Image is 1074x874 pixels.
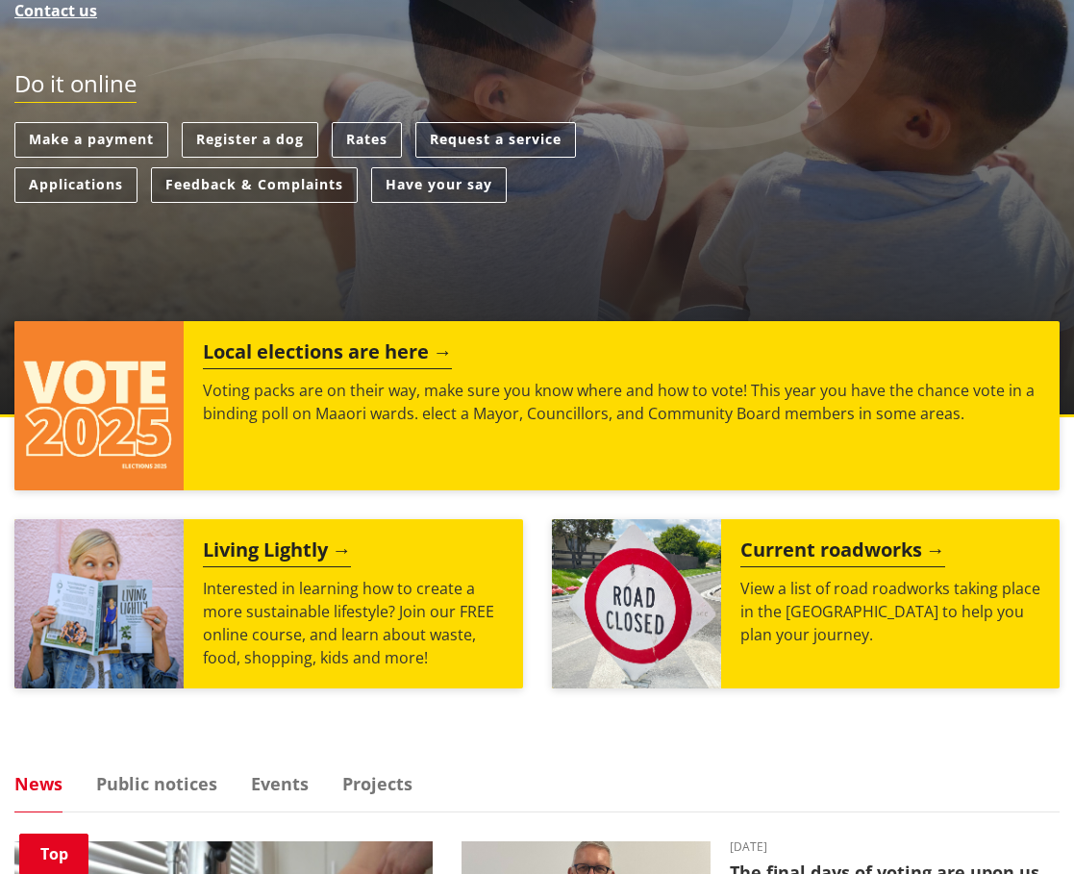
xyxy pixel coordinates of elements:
a: Public notices [96,775,217,792]
a: Have your say [371,167,507,203]
a: Rates [332,122,402,158]
p: Voting packs are on their way, make sure you know where and how to vote! This year you have the c... [203,379,1040,425]
time: [DATE] [730,841,1060,853]
a: Local elections are here Voting packs are on their way, make sure you know where and how to vote!... [14,321,1060,490]
a: Living Lightly Interested in learning how to create a more sustainable lifestyle? Join our FREE o... [14,519,523,688]
h2: Living Lightly [203,538,351,567]
a: Feedback & Complaints [151,167,358,203]
a: Make a payment [14,122,168,158]
img: Vote 2025 [14,321,184,490]
a: Top [19,834,88,874]
a: Events [251,775,309,792]
p: View a list of road roadworks taking place in the [GEOGRAPHIC_DATA] to help you plan your journey. [740,577,1040,646]
a: Projects [342,775,412,792]
h2: Do it online [14,70,137,104]
h2: Local elections are here [203,340,452,369]
img: Road closed sign [552,519,721,688]
h2: Current roadworks [740,538,945,567]
a: News [14,775,62,792]
img: Mainstream Green Workshop Series [14,519,184,688]
a: Register a dog [182,122,318,158]
p: Interested in learning how to create a more sustainable lifestyle? Join our FREE online course, a... [203,577,503,669]
a: Request a service [415,122,576,158]
a: Current roadworks View a list of road roadworks taking place in the [GEOGRAPHIC_DATA] to help you... [552,519,1061,688]
a: Applications [14,167,137,203]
